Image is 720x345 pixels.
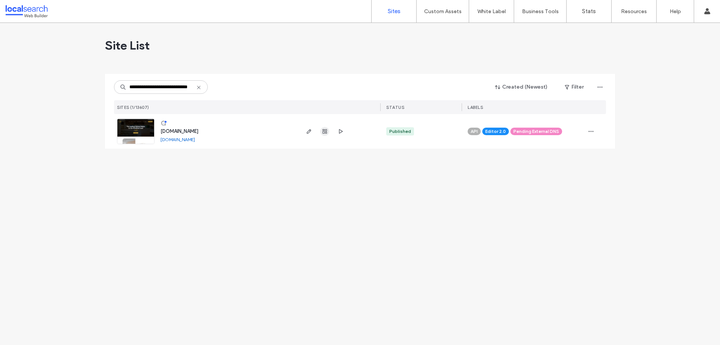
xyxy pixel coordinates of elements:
[485,128,506,135] span: Editor 2.0
[489,81,554,93] button: Created (Newest)
[160,128,198,134] a: [DOMAIN_NAME]
[522,8,559,15] label: Business Tools
[513,128,559,135] span: Pending External DNS
[468,105,483,110] span: LABELS
[621,8,647,15] label: Resources
[105,38,150,53] span: Site List
[117,105,149,110] span: SITES (1/13607)
[386,105,404,110] span: STATUS
[471,128,478,135] span: API
[557,81,591,93] button: Filter
[424,8,462,15] label: Custom Assets
[477,8,506,15] label: White Label
[388,8,400,15] label: Sites
[670,8,681,15] label: Help
[582,8,596,15] label: Stats
[389,128,411,135] div: Published
[17,5,32,12] span: Help
[160,137,195,142] a: [DOMAIN_NAME]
